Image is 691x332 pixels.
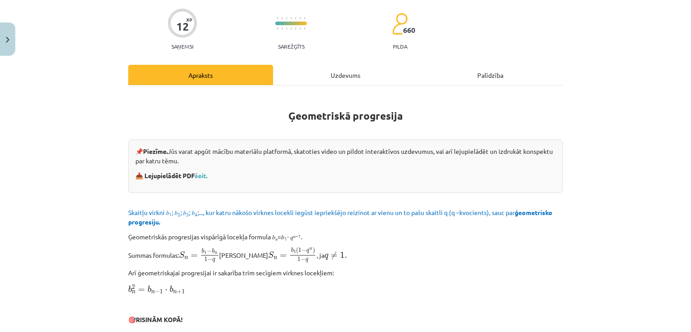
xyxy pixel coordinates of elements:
span: n [184,256,188,260]
b: Ģeometriskā progresija [288,109,403,122]
span: 1 [204,251,206,254]
div: Palīdzība [418,65,563,85]
span: ( [296,247,298,254]
p: Sarežģīts [278,43,305,49]
span: n [310,248,312,250]
img: icon-short-line-57e1e144782c952c97e751825c79c345078a6d821885a25fce030b3d8c18986b.svg [291,27,292,30]
span: = [191,254,197,258]
img: icon-close-lesson-0947bae3869378f0d4975bcd49f059093ad1ed9edebbc8119c70593378902aed.svg [6,37,9,43]
span: Skaitļu virkni 𝑏 ; 𝑏 ; 𝑏 ; 𝑏 ;..., kur katru nākošo virknes locekli iegūst iepriekšējo reizinot a... [128,208,552,226]
img: icon-short-line-57e1e144782c952c97e751825c79c345078a6d821885a25fce030b3d8c18986b.svg [300,27,301,30]
img: icon-short-line-57e1e144782c952c97e751825c79c345078a6d821885a25fce030b3d8c18986b.svg [282,27,283,30]
span: = [280,254,287,258]
span: b [291,248,294,253]
sub: 1 [169,211,172,218]
img: icon-short-line-57e1e144782c952c97e751825c79c345078a6d821885a25fce030b3d8c18986b.svg [295,27,296,30]
div: 12 [176,20,189,33]
img: icon-short-line-57e1e144782c952c97e751825c79c345078a6d821885a25fce030b3d8c18986b.svg [300,17,301,19]
span: n [132,291,135,294]
span: ⋅ [165,289,167,292]
span: S [268,251,274,258]
b: RISINĀM KOPĀ! [136,315,183,323]
span: − [301,257,305,262]
img: icon-short-line-57e1e144782c952c97e751825c79c345078a6d821885a25fce030b3d8c18986b.svg [295,17,296,19]
img: icon-short-line-57e1e144782c952c97e751825c79c345078a6d821885a25fce030b3d8c18986b.svg [304,17,305,19]
span: 1 [160,289,163,294]
span: q [324,254,328,260]
strong: 📥 Lejupielādēt PDF [135,171,209,179]
span: − [207,249,212,253]
sub: 3 [186,211,189,218]
span: q [212,258,215,262]
span: ≠ [331,251,337,260]
span: − [155,290,160,294]
span: XP [186,17,192,22]
span: 1 [298,248,301,252]
span: b [202,248,204,253]
span: 1 [182,289,185,294]
sub: 1 [284,235,287,242]
p: Summas formulas: [PERSON_NAME] , ja [128,247,563,263]
p: Arī ģeometriskajai progresijai ir sakarība trim secīgiem virknes locekļiem: [128,268,563,278]
div: Apraksts [128,65,273,85]
img: icon-short-line-57e1e144782c952c97e751825c79c345078a6d821885a25fce030b3d8c18986b.svg [277,17,278,19]
strong: Piezīme. [143,147,168,155]
img: icon-short-line-57e1e144782c952c97e751825c79c345078a6d821885a25fce030b3d8c18986b.svg [286,17,287,19]
img: icon-short-line-57e1e144782c952c97e751825c79c345078a6d821885a25fce030b3d8c18986b.svg [286,27,287,30]
span: b [170,286,173,292]
sub: 2 [178,211,180,218]
sub: 4 [195,211,197,218]
span: − [301,248,306,253]
span: − [207,257,212,262]
sup: 𝑛−1 [293,233,301,239]
span: + [177,290,182,294]
img: students-c634bb4e5e11cddfef0936a35e636f08e4e9abd3cc4e673bd6f9a4125e45ecb1.svg [392,13,408,35]
span: 1. [340,252,347,258]
span: 1 [294,250,296,253]
p: 📌 Jūs varat apgūt mācību materiālu platformā, skatoties video un pildot interaktīvos uzdevumus, v... [135,147,556,166]
a: šeit. [195,171,207,179]
span: q [305,258,308,262]
img: icon-short-line-57e1e144782c952c97e751825c79c345078a6d821885a25fce030b3d8c18986b.svg [291,17,292,19]
div: Uzdevums [273,65,418,85]
span: 2 [132,285,135,289]
span: 1 [204,257,207,261]
span: n [173,291,177,294]
span: ) [313,247,315,254]
span: n [151,291,155,294]
span: b [212,248,215,253]
span: S [179,251,185,258]
p: Saņemsi [168,43,197,49]
span: = [138,288,145,292]
span: 1 [297,257,301,261]
sub: 𝑛 [275,235,278,242]
span: b [128,286,132,292]
span: n [215,252,217,254]
span: n [274,256,277,260]
p: Ģeometriskās progresijas vispārīgā locekļa formula 𝑏 =𝑏 ⋅ 𝑞 . [128,232,563,242]
p: 🎯 [128,315,563,324]
img: icon-short-line-57e1e144782c952c97e751825c79c345078a6d821885a25fce030b3d8c18986b.svg [282,17,283,19]
p: pilda [393,43,407,49]
span: 660 [403,26,415,34]
img: icon-short-line-57e1e144782c952c97e751825c79c345078a6d821885a25fce030b3d8c18986b.svg [304,27,305,30]
span: q [306,250,309,254]
img: icon-short-line-57e1e144782c952c97e751825c79c345078a6d821885a25fce030b3d8c18986b.svg [277,27,278,30]
span: b [148,286,151,292]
